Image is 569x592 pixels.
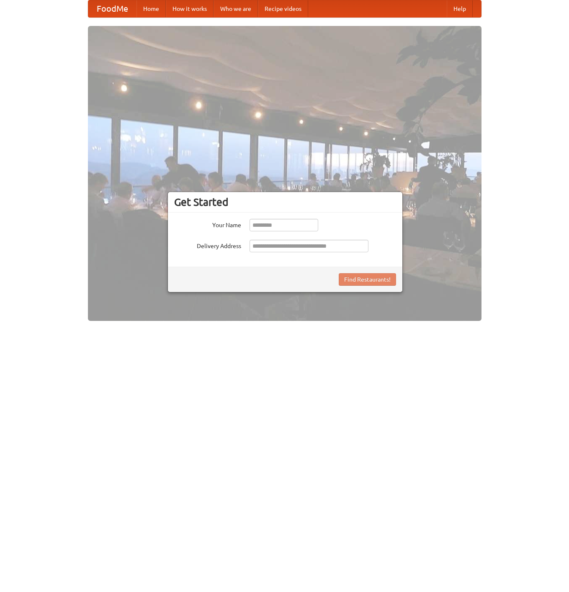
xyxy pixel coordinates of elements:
[174,219,241,229] label: Your Name
[88,0,136,17] a: FoodMe
[166,0,214,17] a: How it works
[174,240,241,250] label: Delivery Address
[258,0,308,17] a: Recipe videos
[136,0,166,17] a: Home
[174,196,396,208] h3: Get Started
[214,0,258,17] a: Who we are
[339,273,396,286] button: Find Restaurants!
[447,0,473,17] a: Help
